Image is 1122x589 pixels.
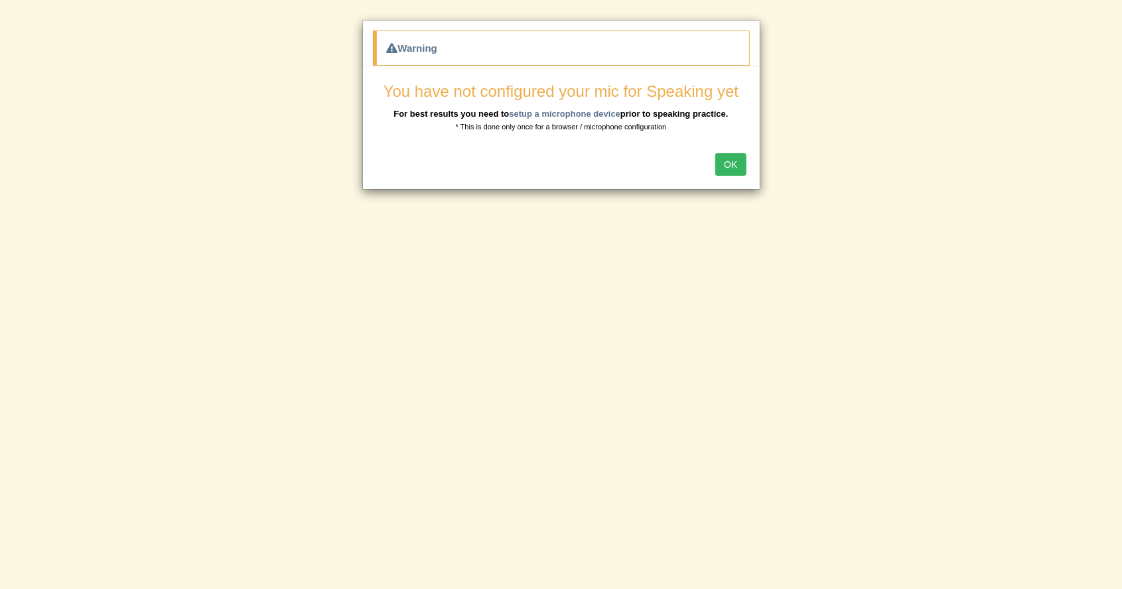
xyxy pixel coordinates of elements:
span: You have not configured your mic for Speaking yet [384,82,738,100]
div: Warning [373,31,750,66]
a: setup a microphone device [509,109,620,119]
small: * This is done only once for a browser / microphone configuration [456,123,667,131]
b: For best results you need to prior to speaking practice. [393,109,728,119]
button: OK [715,153,746,176]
